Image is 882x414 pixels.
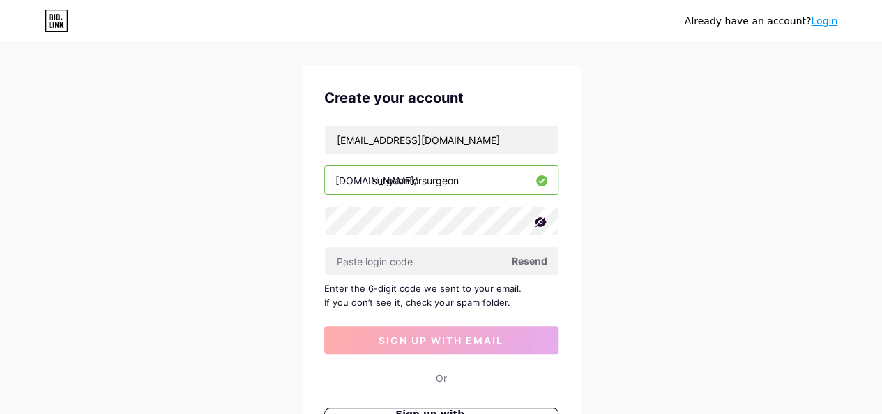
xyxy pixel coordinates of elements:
[512,253,547,268] span: Resend
[324,326,558,354] button: sign up with email
[379,334,503,346] span: sign up with email
[811,15,837,27] a: Login
[324,281,558,309] div: Enter the 6-digit code we sent to your email. If you don’t see it, check your spam folder.
[325,126,558,154] input: Email
[325,166,558,194] input: username
[324,87,558,108] div: Create your account
[325,247,558,275] input: Paste login code
[436,371,447,385] div: Or
[335,173,418,188] div: [DOMAIN_NAME]/
[685,14,837,29] div: Already have an account?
